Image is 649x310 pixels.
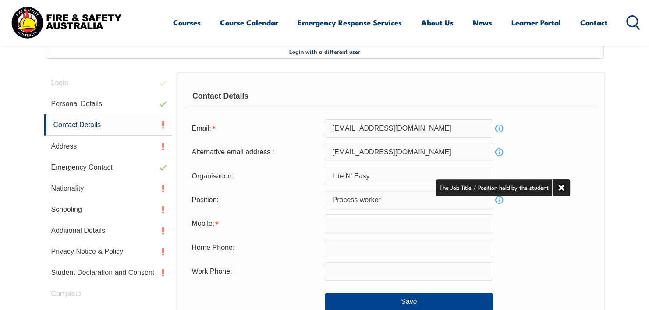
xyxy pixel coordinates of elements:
div: Organisation: [184,167,325,184]
a: About Us [421,11,454,34]
div: Work Phone: [184,263,325,280]
div: Home Phone: [184,239,325,256]
a: Student Declaration and Consent [44,262,172,283]
span: Login with a different user [289,48,360,55]
a: Learner Portal [511,11,561,34]
a: Nationality [44,178,172,199]
a: Emergency Response Services [298,11,402,34]
a: Info [493,122,505,135]
a: Courses [173,11,201,34]
a: Emergency Contact [44,157,172,178]
div: Position: [184,192,325,208]
a: Privacy Notice & Policy [44,241,172,262]
input: Phone numbers must be numeric, 10 characters and contain no spaces. [325,239,493,257]
a: Schooling [44,199,172,220]
a: Close [552,179,570,196]
div: Alternative email address : [184,144,325,160]
a: Personal Details [44,93,172,114]
a: Info [493,146,505,158]
div: Mobile is required. [184,215,325,232]
a: News [473,11,492,34]
input: Phone numbers must be numeric, 10 characters and contain no spaces. [325,262,493,281]
div: Contact Details [184,86,597,107]
a: Course Calendar [220,11,278,34]
a: Contact Details [44,114,172,136]
a: Contact [580,11,608,34]
input: Mobile numbers must be numeric, 10 characters and contain no spaces. [325,214,493,233]
div: Email is required. [184,120,325,137]
a: Address [44,136,172,157]
a: Additional Details [44,220,172,241]
a: Info [493,194,505,206]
